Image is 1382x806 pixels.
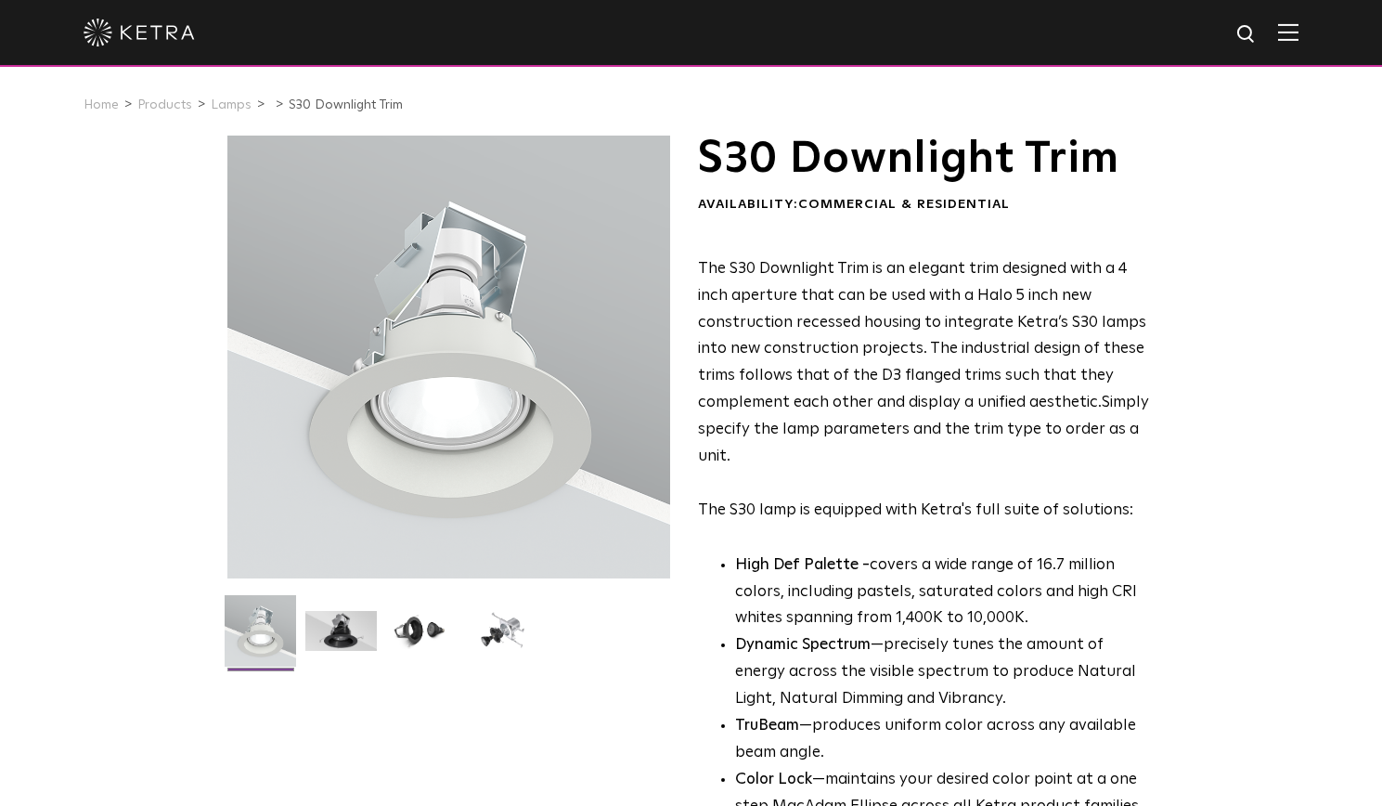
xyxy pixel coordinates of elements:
h1: S30 Downlight Trim [698,136,1150,182]
a: Products [137,98,192,111]
li: —produces uniform color across any available beam angle. [735,713,1150,767]
img: S30 Halo Downlight_Hero_Black_Gradient [305,611,377,665]
li: —precisely tunes the amount of energy across the visible spectrum to produce Natural Light, Natur... [735,632,1150,713]
span: Commercial & Residential [798,198,1010,211]
p: covers a wide range of 16.7 million colors, including pastels, saturated colors and high CRI whit... [735,552,1150,633]
a: Lamps [211,98,252,111]
a: Home [84,98,119,111]
img: Hamburger%20Nav.svg [1278,23,1298,41]
span: The S30 Downlight Trim is an elegant trim designed with a 4 inch aperture that can be used with a... [698,261,1146,410]
strong: Dynamic Spectrum [735,637,871,653]
img: S30 Halo Downlight_Table Top_Black [386,611,458,665]
a: S30 Downlight Trim [289,98,403,111]
strong: High Def Palette - [735,557,870,573]
p: The S30 lamp is equipped with Ketra's full suite of solutions: [698,256,1150,525]
img: ketra-logo-2019-white [84,19,195,46]
span: Simply specify the lamp parameters and the trim type to order as a unit.​ [698,395,1149,464]
img: S30-DownlightTrim-2021-Web-Square [225,595,296,681]
strong: Color Lock [735,772,812,787]
div: Availability: [698,196,1150,214]
strong: TruBeam [735,718,799,734]
img: S30 Halo Downlight_Exploded_Black [467,611,538,665]
img: search icon [1235,23,1259,46]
